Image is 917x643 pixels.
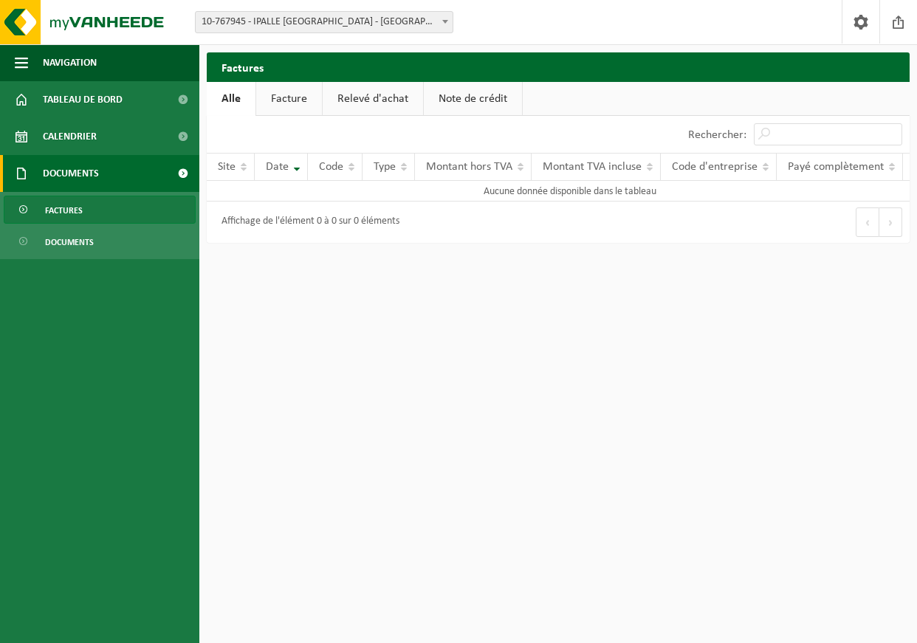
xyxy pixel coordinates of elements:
[4,196,196,224] a: Factures
[196,12,453,32] span: 10-767945 - IPALLE FRASNES - FRASNES-LEZ-BUISSENAL
[43,44,97,81] span: Navigation
[45,228,94,256] span: Documents
[207,82,255,116] a: Alle
[214,209,399,235] div: Affichage de l'élément 0 à 0 sur 0 éléments
[43,81,123,118] span: Tableau de bord
[195,11,453,33] span: 10-767945 - IPALLE FRASNES - FRASNES-LEZ-BUISSENAL
[319,161,343,173] span: Code
[256,82,322,116] a: Facture
[879,207,902,237] button: Next
[672,161,758,173] span: Code d'entreprise
[426,161,512,173] span: Montant hors TVA
[218,161,236,173] span: Site
[788,161,884,173] span: Payé complètement
[688,129,746,141] label: Rechercher:
[43,118,97,155] span: Calendrier
[43,155,99,192] span: Documents
[543,161,642,173] span: Montant TVA incluse
[374,161,396,173] span: Type
[4,227,196,255] a: Documents
[45,196,83,224] span: Factures
[207,52,278,81] h2: Factures
[424,82,522,116] a: Note de crédit
[856,207,879,237] button: Previous
[266,161,289,173] span: Date
[323,82,423,116] a: Relevé d'achat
